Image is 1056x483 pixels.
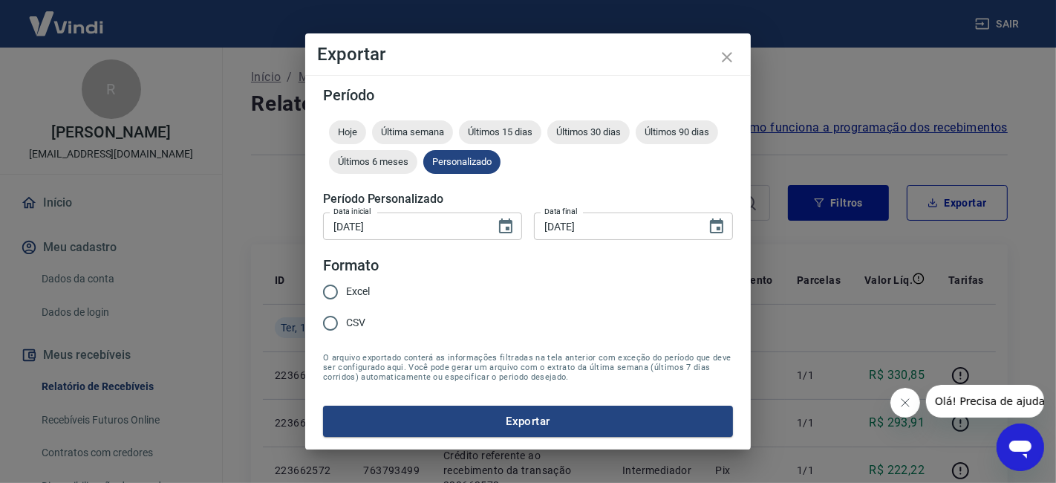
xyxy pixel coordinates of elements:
input: DD/MM/YYYY [534,213,696,240]
iframe: Mensagem da empresa [926,385,1044,418]
span: Hoje [329,126,366,137]
input: DD/MM/YYYY [323,213,485,240]
iframe: Botão para abrir a janela de mensagens [997,424,1044,471]
span: O arquivo exportado conterá as informações filtradas na tela anterior com exceção do período que ... [323,353,733,382]
h4: Exportar [317,45,739,63]
div: Hoje [329,120,366,144]
div: Últimos 90 dias [636,120,718,144]
span: CSV [346,315,365,331]
button: Exportar [323,406,733,437]
span: Excel [346,284,370,299]
span: Últimos 6 meses [329,156,417,167]
label: Data inicial [333,206,371,217]
div: Últimos 15 dias [459,120,541,144]
span: Últimos 30 dias [547,126,630,137]
div: Últimos 6 meses [329,150,417,174]
div: Últimos 30 dias [547,120,630,144]
div: Personalizado [423,150,501,174]
button: close [709,39,745,75]
h5: Período [323,88,733,103]
span: Personalizado [423,156,501,167]
legend: Formato [323,255,379,276]
span: Última semana [372,126,453,137]
span: Últimos 15 dias [459,126,541,137]
div: Última semana [372,120,453,144]
span: Olá! Precisa de ajuda? [9,10,125,22]
iframe: Fechar mensagem [890,388,920,418]
h5: Período Personalizado [323,192,733,207]
button: Choose date, selected date is 19 de ago de 2025 [702,212,731,241]
button: Choose date, selected date is 18 de ago de 2025 [491,212,521,241]
span: Últimos 90 dias [636,126,718,137]
label: Data final [544,206,578,217]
